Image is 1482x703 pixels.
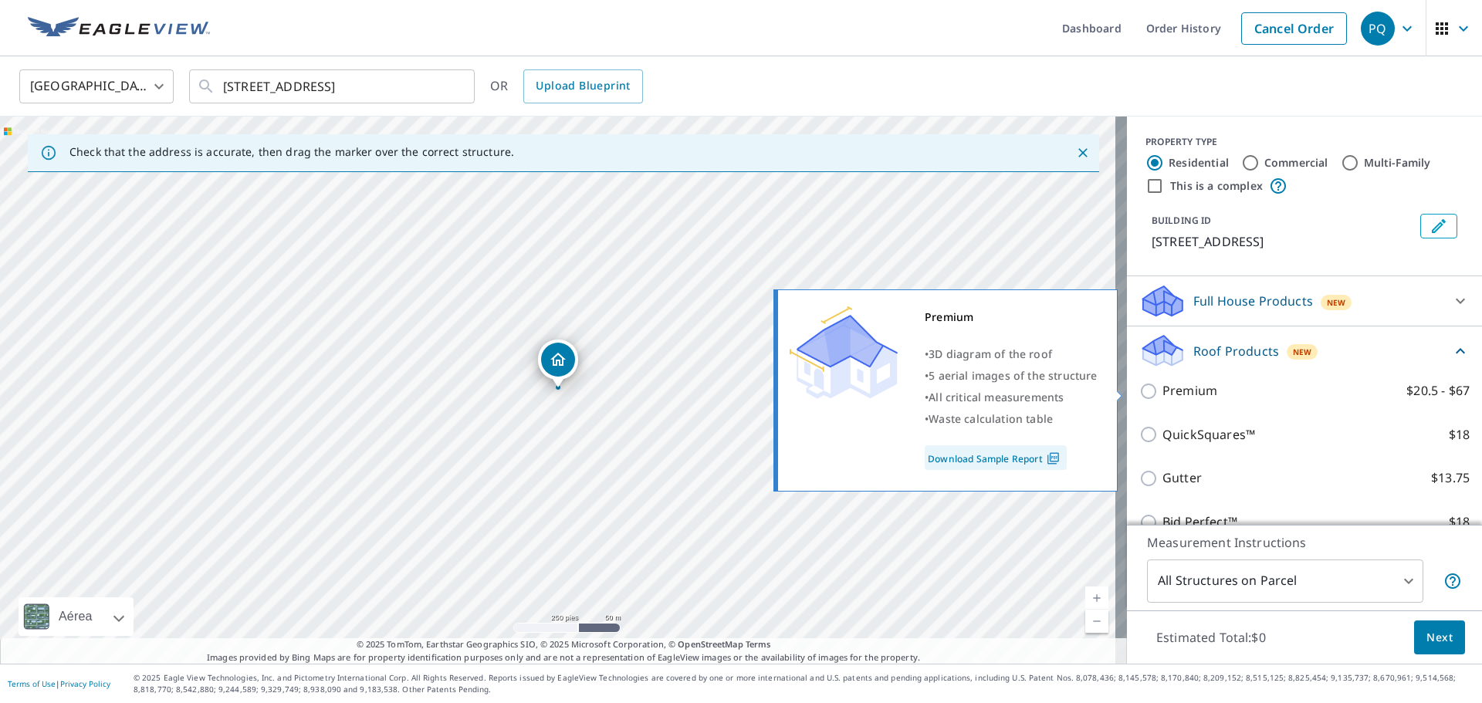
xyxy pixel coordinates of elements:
[8,678,56,689] a: Terms of Use
[1431,468,1470,488] p: $13.75
[1139,282,1470,319] div: Full House ProductsNew
[8,679,110,688] p: |
[678,638,743,650] a: OpenStreetMap
[523,69,642,103] a: Upload Blueprint
[1152,214,1211,227] p: BUILDING ID
[357,638,771,651] span: © 2025 TomTom, Earthstar Geographics SIO, © 2025 Microsoft Corporation, ©
[925,365,1098,387] div: •
[925,387,1098,408] div: •
[1293,346,1312,358] span: New
[60,678,110,689] a: Privacy Policy
[1147,559,1423,603] div: All Structures on Parcel
[1264,155,1328,171] label: Commercial
[1364,155,1431,171] label: Multi-Family
[925,306,1098,328] div: Premium
[1043,451,1064,465] img: Pdf Icon
[1162,425,1255,444] p: QuickSquares™
[929,346,1052,361] span: 3D diagram of the roof
[538,340,578,387] div: Dropped pin, building 1, Residential property, 3247 D 1/2 Rd Clifton, CO 81520
[69,145,514,159] p: Check that the address is accurate, then drag the marker over the correct structure.
[490,69,643,103] div: OR
[1361,12,1395,46] div: PQ
[1147,533,1462,552] p: Measurement Instructions
[1406,381,1470,401] p: $20.5 - $67
[929,368,1097,383] span: 5 aerial images of the structure
[929,390,1064,404] span: All critical measurements
[1449,425,1470,444] p: $18
[1449,512,1470,532] p: $18
[1327,296,1346,309] span: New
[1193,342,1279,360] p: Roof Products
[790,306,898,399] img: Premium
[1162,468,1202,488] p: Gutter
[19,65,174,108] div: [GEOGRAPHIC_DATA]
[54,597,97,636] div: Aérea
[1169,155,1229,171] label: Residential
[1162,512,1237,532] p: Bid Perfect™
[223,65,443,108] input: Search by address or latitude-longitude
[1139,333,1470,369] div: Roof ProductsNew
[1241,12,1347,45] a: Cancel Order
[925,343,1098,365] div: •
[1085,586,1108,610] a: Nivel actual 17, ampliar
[536,76,630,96] span: Upload Blueprint
[1162,381,1217,401] p: Premium
[1420,214,1457,238] button: Edit building 1
[1193,292,1313,310] p: Full House Products
[19,597,134,636] div: Aérea
[925,408,1098,430] div: •
[1426,628,1453,647] span: Next
[1152,232,1414,251] p: [STREET_ADDRESS]
[1443,572,1462,590] span: Your report will include each building or structure inside the parcel boundary. In some cases, du...
[929,411,1053,426] span: Waste calculation table
[1414,620,1465,655] button: Next
[1085,610,1108,633] a: Nivel actual 17, alejar
[1170,178,1263,194] label: This is a complex
[1073,143,1093,163] button: Close
[1145,135,1463,149] div: PROPERTY TYPE
[925,445,1067,470] a: Download Sample Report
[746,638,771,650] a: Terms
[134,672,1474,695] p: © 2025 Eagle View Technologies, Inc. and Pictometry International Corp. All Rights Reserved. Repo...
[1144,620,1278,654] p: Estimated Total: $0
[28,17,210,40] img: EV Logo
